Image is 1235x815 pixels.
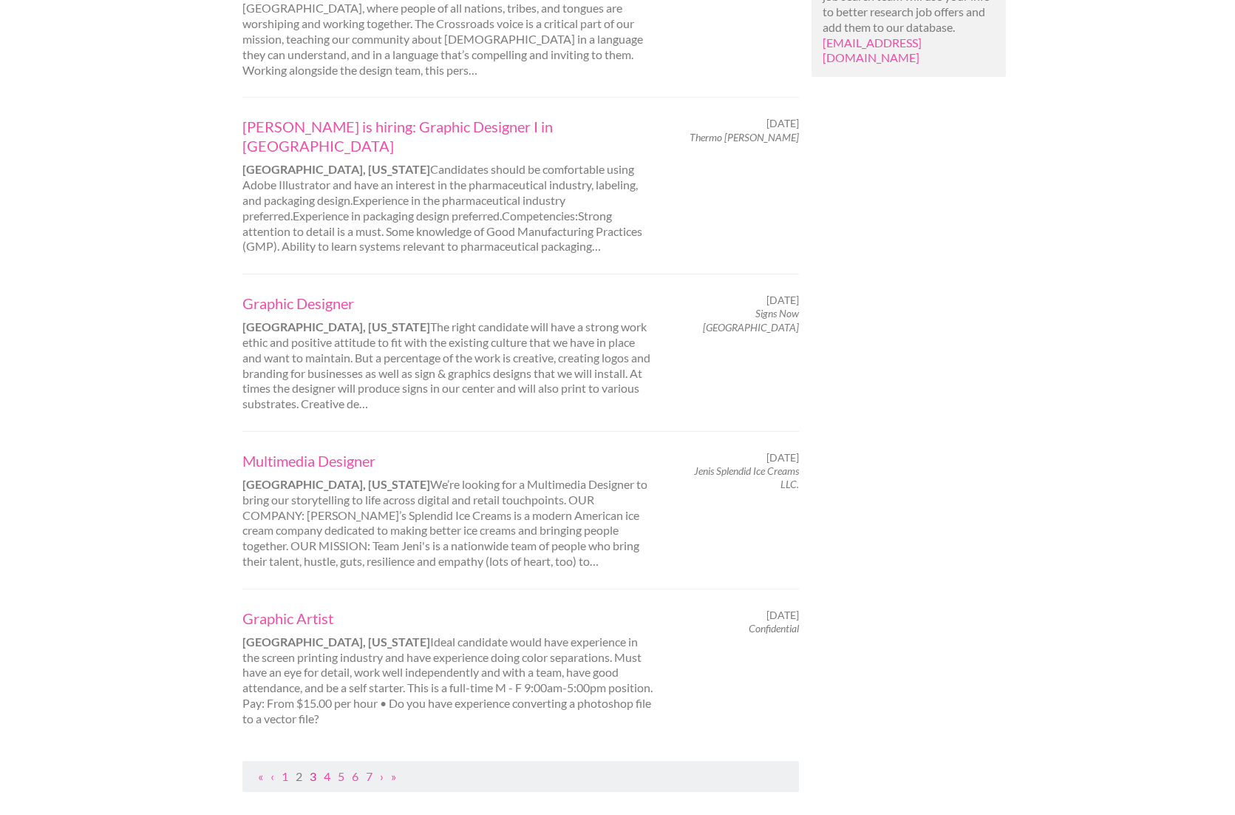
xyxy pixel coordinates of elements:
[690,131,799,143] em: Thermo [PERSON_NAME]
[282,769,288,783] a: Page 1
[749,622,799,635] em: Confidential
[766,294,799,307] span: [DATE]
[230,451,667,569] div: We’re looking for a Multimedia Designer to bring our storytelling to life across digital and reta...
[391,769,396,783] a: Last Page, Page 59
[230,294,667,412] div: The right candidate will have a strong work ethic and positive attitude to fit with the existing ...
[380,769,384,783] a: Next Page
[242,294,653,313] a: Graphic Designer
[242,451,653,470] a: Multimedia Designer
[703,307,799,333] em: Signs Now [GEOGRAPHIC_DATA]
[823,35,922,65] a: [EMAIL_ADDRESS][DOMAIN_NAME]
[230,117,667,254] div: Candidates should be comfortable using Adobe Illustrator and have an interest in the pharmaceutic...
[352,769,358,783] a: Page 6
[766,609,799,622] span: [DATE]
[242,477,430,491] strong: [GEOGRAPHIC_DATA], [US_STATE]
[271,769,274,783] a: Previous Page
[296,769,302,783] a: Page 2
[242,319,430,334] strong: [GEOGRAPHIC_DATA], [US_STATE]
[230,609,667,727] div: Ideal candidate would have experience in the screen printing industry and have experience doing c...
[766,451,799,464] span: [DATE]
[242,609,653,628] a: Graphic Artist
[324,769,330,783] a: Page 4
[242,162,430,176] strong: [GEOGRAPHIC_DATA], [US_STATE]
[258,769,263,783] a: First Page
[242,635,430,649] strong: [GEOGRAPHIC_DATA], [US_STATE]
[366,769,372,783] a: Page 7
[338,769,344,783] a: Page 5
[242,117,653,155] a: [PERSON_NAME] is hiring: Graphic Designer I in [GEOGRAPHIC_DATA]
[694,464,799,490] em: Jenis Splendid Ice Creams LLC.
[310,769,316,783] a: Page 3
[766,117,799,130] span: [DATE]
